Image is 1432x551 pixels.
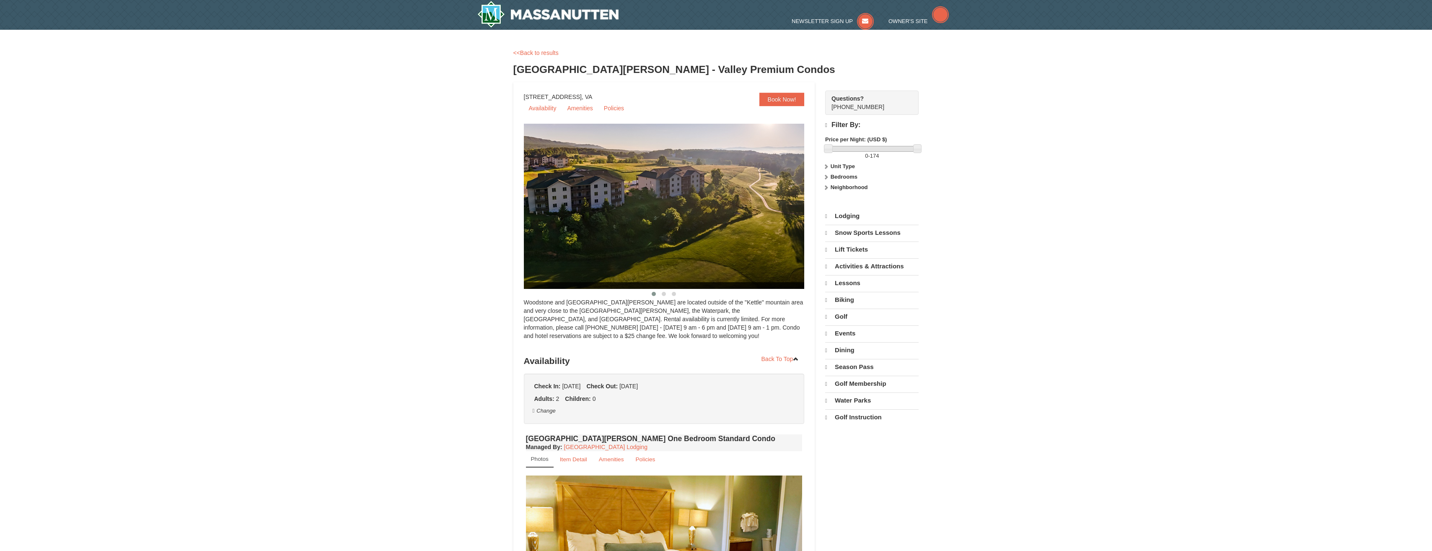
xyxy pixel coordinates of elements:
[565,395,590,402] strong: Children:
[524,353,805,369] h3: Availability
[825,152,919,160] label: -
[825,409,919,425] a: Golf Instruction
[531,456,549,462] small: Photos
[870,153,879,159] span: 174
[630,451,660,468] a: Policies
[825,392,919,408] a: Water Parks
[599,102,629,114] a: Policies
[554,451,593,468] a: Item Detail
[825,242,919,257] a: Lift Tickets
[593,451,629,468] a: Amenities
[825,342,919,358] a: Dining
[619,383,638,390] span: [DATE]
[831,184,868,190] strong: Neighborhood
[564,444,647,450] a: [GEOGRAPHIC_DATA] Lodging
[792,18,853,24] span: Newsletter Sign Up
[825,136,887,143] strong: Price per Night: (USD $)
[865,153,868,159] span: 0
[586,383,618,390] strong: Check Out:
[756,353,805,365] a: Back To Top
[513,61,919,78] h3: [GEOGRAPHIC_DATA][PERSON_NAME] - Valley Premium Condos
[477,1,619,28] img: Massanutten Resort Logo
[888,18,949,24] a: Owner's Site
[825,258,919,274] a: Activities & Attractions
[534,383,561,390] strong: Check In:
[524,124,826,289] img: 19219041-4-ec11c166.jpg
[825,225,919,241] a: Snow Sports Lessons
[888,18,928,24] span: Owner's Site
[477,1,619,28] a: Massanutten Resort
[562,102,598,114] a: Amenities
[556,395,559,402] span: 2
[831,95,864,102] strong: Questions?
[825,376,919,392] a: Golf Membership
[825,325,919,341] a: Events
[524,298,805,348] div: Woodstone and [GEOGRAPHIC_DATA][PERSON_NAME] are located outside of the "Kettle" mountain area an...
[831,174,857,180] strong: Bedrooms
[534,395,554,402] strong: Adults:
[526,444,562,450] strong: :
[526,434,803,443] h4: [GEOGRAPHIC_DATA][PERSON_NAME] One Bedroom Standard Condo
[792,18,874,24] a: Newsletter Sign Up
[825,292,919,308] a: Biking
[825,359,919,375] a: Season Pass
[524,102,562,114] a: Availability
[560,456,587,463] small: Item Detail
[599,456,624,463] small: Amenities
[825,208,919,224] a: Lodging
[825,309,919,325] a: Golf
[593,395,596,402] span: 0
[825,275,919,291] a: Lessons
[526,444,560,450] span: Managed By
[635,456,655,463] small: Policies
[825,121,919,129] h4: Filter By:
[513,49,559,56] a: <<Back to results
[562,383,580,390] span: [DATE]
[831,163,855,169] strong: Unit Type
[526,451,554,468] a: Photos
[532,406,556,416] button: Change
[759,93,805,106] a: Book Now!
[831,94,904,110] span: [PHONE_NUMBER]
